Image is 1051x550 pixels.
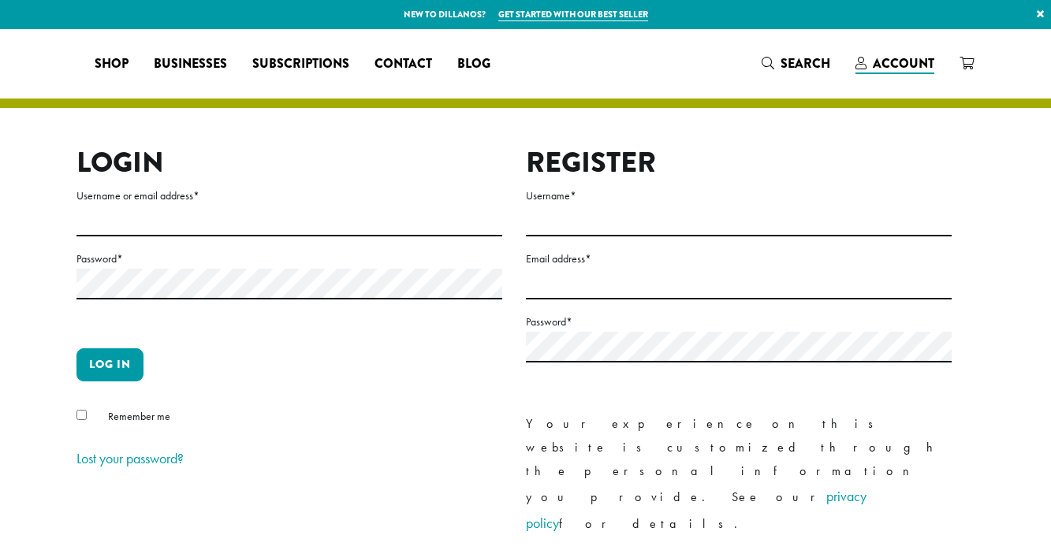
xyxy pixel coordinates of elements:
[526,487,867,532] a: privacy policy
[375,54,432,74] span: Contact
[457,54,490,74] span: Blog
[526,146,952,180] h2: Register
[526,249,952,269] label: Email address
[781,54,830,72] span: Search
[82,51,141,76] a: Shop
[252,54,349,74] span: Subscriptions
[76,186,502,206] label: Username or email address
[498,8,648,21] a: Get started with our best seller
[76,348,143,381] button: Log in
[76,146,502,180] h2: Login
[76,449,184,467] a: Lost your password?
[526,412,952,537] p: Your experience on this website is customized through the personal information you provide. See o...
[873,54,934,72] span: Account
[95,54,129,74] span: Shop
[76,249,502,269] label: Password
[526,312,952,332] label: Password
[526,186,952,206] label: Username
[108,409,170,423] span: Remember me
[749,50,843,76] a: Search
[154,54,227,74] span: Businesses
